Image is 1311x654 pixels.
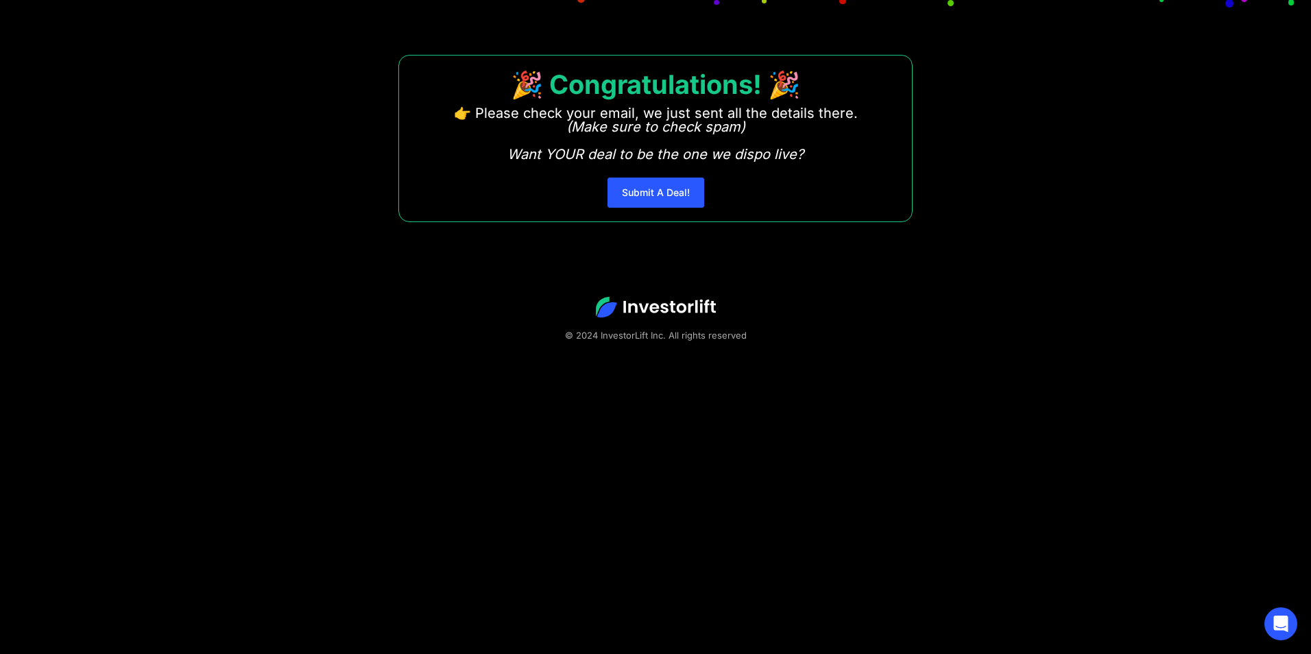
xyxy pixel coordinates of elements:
em: (Make sure to check spam) Want YOUR deal to be the one we dispo live? [507,119,804,162]
p: 👉 Please check your email, we just sent all the details there. ‍ [454,106,858,161]
div: Open Intercom Messenger [1264,607,1297,640]
strong: 🎉 Congratulations! 🎉 [511,69,800,100]
a: Submit A Deal! [608,178,704,208]
div: © 2024 InvestorLift Inc. All rights reserved [48,328,1263,342]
